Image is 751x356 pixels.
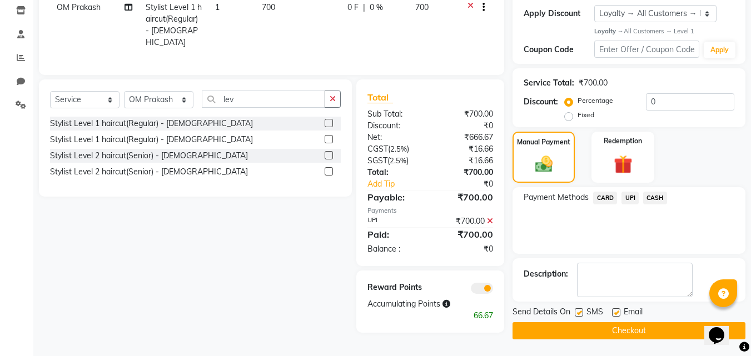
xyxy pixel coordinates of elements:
[524,44,594,56] div: Coupon Code
[430,120,501,132] div: ₹0
[367,144,388,154] span: CGST
[146,2,202,47] span: Stylist Level 1 haircut(Regular) - [DEMOGRAPHIC_DATA]
[359,132,430,143] div: Net:
[367,156,387,166] span: SGST
[359,228,430,241] div: Paid:
[530,154,558,174] img: _cash.svg
[363,2,365,13] span: |
[359,178,442,190] a: Add Tip
[513,306,570,320] span: Send Details On
[359,190,430,204] div: Payable:
[359,120,430,132] div: Discount:
[215,2,220,12] span: 1
[430,155,501,167] div: ₹16.66
[704,312,740,345] iframe: chat widget
[370,2,383,13] span: 0 %
[430,228,501,241] div: ₹700.00
[262,2,275,12] span: 700
[367,206,493,215] div: Payments
[359,243,430,255] div: Balance :
[50,134,253,146] div: Stylist Level 1 haircut(Regular) - [DEMOGRAPHIC_DATA]
[594,27,624,35] strong: Loyalty →
[359,143,430,155] div: ( )
[524,192,589,203] span: Payment Methods
[430,167,501,178] div: ₹700.00
[367,92,393,103] span: Total
[578,110,594,120] label: Fixed
[347,2,359,13] span: 0 F
[430,190,501,204] div: ₹700.00
[57,2,101,12] span: OM Prakash
[524,77,574,89] div: Service Total:
[202,91,325,108] input: Search or Scan
[594,27,734,36] div: All Customers → Level 1
[359,298,466,310] div: Accumulating Points
[524,96,558,108] div: Discount:
[390,144,407,153] span: 2.5%
[430,132,501,143] div: ₹666.67
[50,166,248,178] div: Stylist Level 2 haircut(Senior) - [DEMOGRAPHIC_DATA]
[50,118,253,129] div: Stylist Level 1 haircut(Regular) - [DEMOGRAPHIC_DATA]
[524,268,568,280] div: Description:
[517,137,570,147] label: Manual Payment
[50,150,248,162] div: Stylist Level 2 haircut(Senior) - [DEMOGRAPHIC_DATA]
[593,192,617,204] span: CARD
[442,178,502,190] div: ₹0
[359,282,430,294] div: Reward Points
[390,156,406,165] span: 2.5%
[608,153,638,176] img: _gift.svg
[524,8,594,19] div: Apply Discount
[579,77,608,89] div: ₹700.00
[704,42,735,58] button: Apply
[586,306,603,320] span: SMS
[621,192,639,204] span: UPI
[359,167,430,178] div: Total:
[359,310,501,322] div: 66.67
[359,215,430,227] div: UPI
[604,136,642,146] label: Redemption
[594,41,699,58] input: Enter Offer / Coupon Code
[359,155,430,167] div: ( )
[430,215,501,227] div: ₹700.00
[430,143,501,155] div: ₹16.66
[624,306,643,320] span: Email
[578,96,613,106] label: Percentage
[415,2,429,12] span: 700
[359,108,430,120] div: Sub Total:
[643,192,667,204] span: CASH
[513,322,745,339] button: Checkout
[430,108,501,120] div: ₹700.00
[430,243,501,255] div: ₹0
